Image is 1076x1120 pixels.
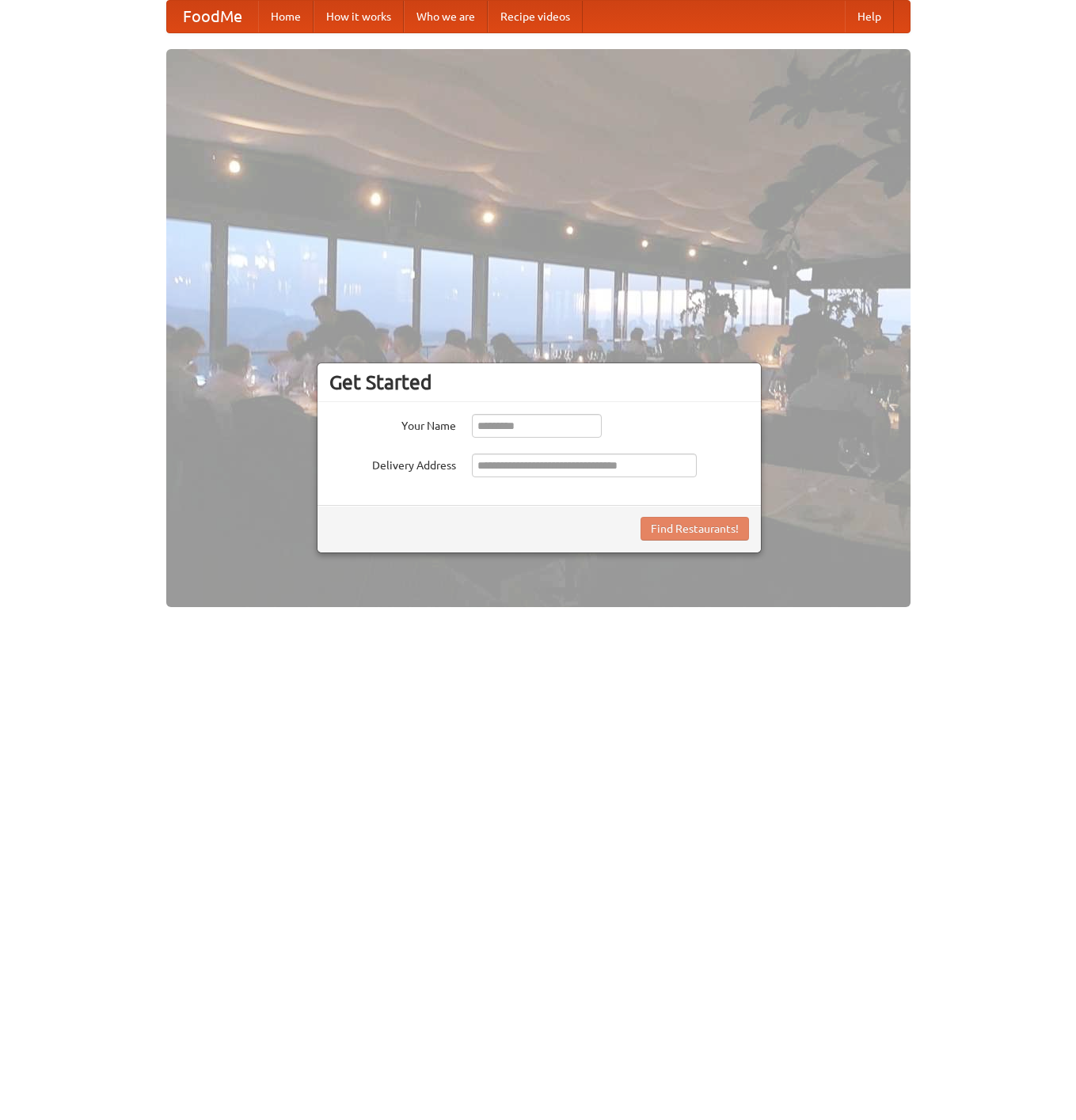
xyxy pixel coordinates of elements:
[329,370,749,394] h3: Get Started
[329,454,456,473] label: Delivery Address
[258,1,314,32] a: Home
[167,1,258,32] a: FoodMe
[314,1,404,32] a: How it works
[488,1,583,32] a: Recipe videos
[329,414,456,434] label: Your Name
[845,1,894,32] a: Help
[641,517,749,541] button: Find Restaurants!
[404,1,488,32] a: Who we are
